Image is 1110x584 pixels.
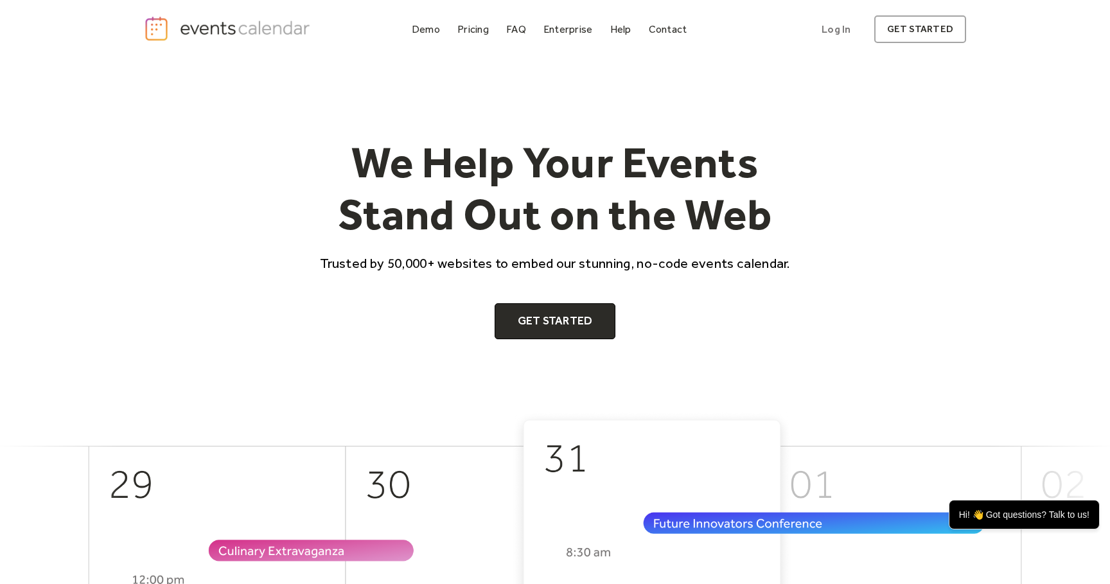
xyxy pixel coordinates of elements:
[144,15,313,42] a: home
[809,15,863,43] a: Log In
[452,21,494,38] a: Pricing
[644,21,692,38] a: Contact
[308,254,802,272] p: Trusted by 50,000+ websites to embed our stunning, no-code events calendar.
[412,26,440,33] div: Demo
[874,15,966,43] a: get started
[538,21,597,38] a: Enterprise
[649,26,687,33] div: Contact
[495,303,616,339] a: Get Started
[457,26,489,33] div: Pricing
[501,21,531,38] a: FAQ
[610,26,631,33] div: Help
[543,26,592,33] div: Enterprise
[407,21,445,38] a: Demo
[308,136,802,241] h1: We Help Your Events Stand Out on the Web
[605,21,637,38] a: Help
[506,26,526,33] div: FAQ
